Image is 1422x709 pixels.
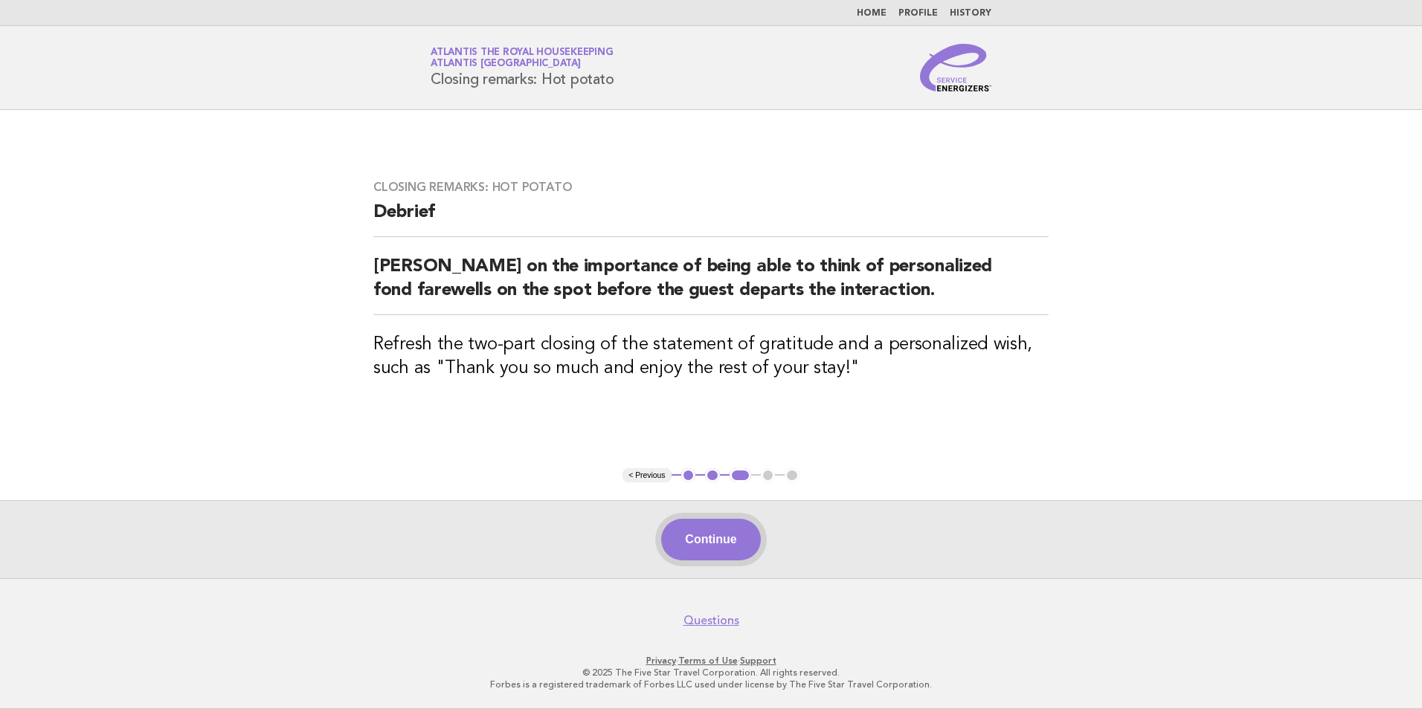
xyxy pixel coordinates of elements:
[678,655,738,666] a: Terms of Use
[431,48,613,68] a: Atlantis the Royal HousekeepingAtlantis [GEOGRAPHIC_DATA]
[431,48,614,87] h1: Closing remarks: Hot potato
[373,255,1049,315] h2: [PERSON_NAME] on the importance of being able to think of personalized fond farewells on the spot...
[920,44,991,91] img: Service Energizers
[683,613,739,628] a: Questions
[950,9,991,18] a: History
[373,201,1049,237] h2: Debrief
[646,655,676,666] a: Privacy
[431,59,581,69] span: Atlantis [GEOGRAPHIC_DATA]
[730,468,751,483] button: 3
[681,468,696,483] button: 1
[740,655,776,666] a: Support
[373,333,1049,381] h3: Refresh the two-part closing of the statement of gratitude and a personalized wish, such as "Than...
[898,9,938,18] a: Profile
[256,679,1166,690] p: Forbes is a registered trademark of Forbes LLC used under license by The Five Star Travel Corpora...
[256,655,1166,667] p: · ·
[705,468,720,483] button: 2
[373,180,1049,195] h3: Closing remarks: Hot potato
[661,519,760,560] button: Continue
[622,468,671,483] button: < Previous
[256,667,1166,679] p: © 2025 The Five Star Travel Corporation. All rights reserved.
[857,9,887,18] a: Home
